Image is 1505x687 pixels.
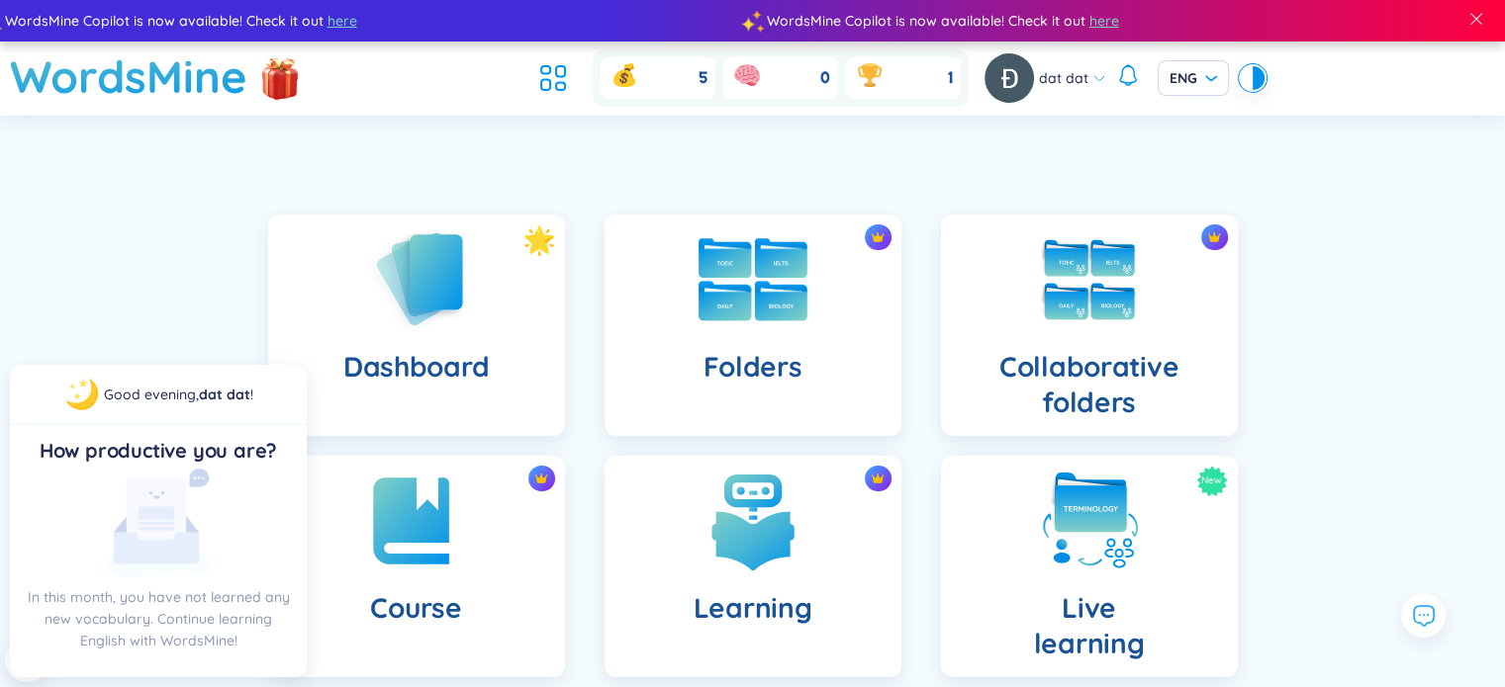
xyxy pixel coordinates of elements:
a: crown iconLearning [585,456,921,677]
a: crown iconCourse [248,456,585,677]
a: avatar [985,53,1039,103]
h4: Collaborative folders [957,349,1222,420]
h4: Course [370,590,461,626]
span: here [1088,10,1118,32]
a: crown iconCollaborative folders [921,215,1258,436]
img: avatar [985,53,1034,103]
h4: Learning [694,590,812,626]
span: ENG [1170,68,1217,88]
p: In this month, you have not learned any new vocabulary. Continue learning English with WordsMine! [26,586,291,651]
img: crown icon [871,472,885,485]
img: crown icon [534,472,548,485]
span: Good evening , [104,386,199,403]
span: 1 [948,67,953,89]
h4: Folders [703,349,801,385]
a: Dashboard [248,215,585,436]
h4: Live learning [1034,590,1145,661]
span: dat dat [1039,67,1088,89]
div: ! [104,384,253,405]
a: NewLivelearning [921,456,1258,677]
a: crown iconFolders [585,215,921,436]
div: How productive you are? [26,437,291,465]
h4: Dashboard [343,349,489,385]
img: flashSalesIcon.a7f4f837.png [260,47,300,107]
img: crown icon [1207,230,1221,244]
a: dat dat [199,386,250,403]
span: 0 [820,67,830,89]
span: here [327,10,356,32]
a: WordsMine [10,42,247,112]
span: New [1201,466,1222,496]
span: 5 [699,67,707,89]
img: crown icon [871,230,885,244]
